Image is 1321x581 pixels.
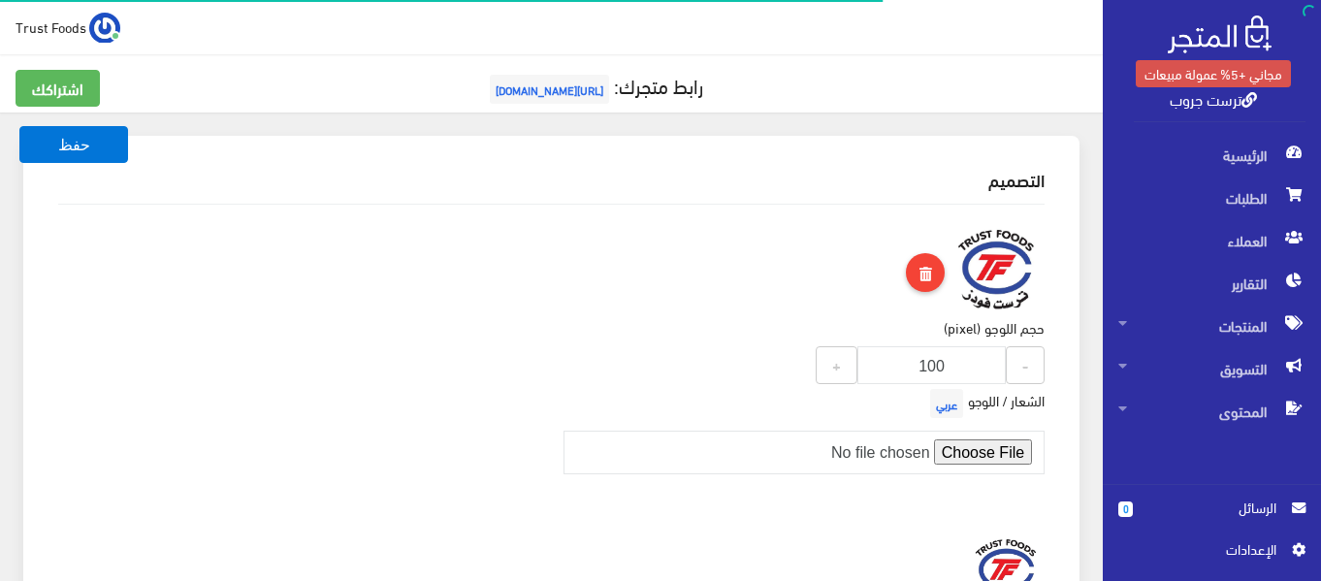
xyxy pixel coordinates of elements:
[930,389,963,418] span: عربي
[1118,134,1305,177] span: الرئيسية
[1118,305,1305,347] span: المنتجات
[1103,390,1321,433] a: المحتوى
[1168,16,1272,53] img: .
[1118,538,1305,569] a: اﻹعدادات
[16,70,100,107] a: اشتراكك
[16,15,86,39] span: Trust Foods
[490,75,609,104] span: [URL][DOMAIN_NAME]
[1103,262,1321,305] a: التقارير
[1118,177,1305,219] span: الطلبات
[1118,501,1133,517] span: 0
[944,317,1045,339] label: حجم اللوجو (pixel)
[1118,390,1305,433] span: المحتوى
[948,220,1045,317] img: WCrKjlWxcvkU0t7uNDGh0EU8ZNtf1J1Wr6CoA2iM.jpeg
[58,171,1045,188] h2: التصميم
[1118,262,1305,305] span: التقارير
[832,353,841,375] strong: +
[1118,219,1305,262] span: العملاء
[485,67,703,103] a: رابط متجرك:[URL][DOMAIN_NAME]
[1170,84,1257,113] a: ترست جروب
[1006,346,1045,384] button: -
[1103,305,1321,347] a: المنتجات
[925,384,1045,423] label: الشعار / اللوجو
[1103,177,1321,219] a: الطلبات
[1103,219,1321,262] a: العملاء
[1022,353,1028,375] strong: -
[19,126,128,163] button: حفظ
[1103,134,1321,177] a: الرئيسية
[1118,347,1305,390] span: التسويق
[816,346,857,384] button: +
[1148,497,1276,518] span: الرسائل
[1118,497,1305,538] a: 0 الرسائل
[89,13,120,44] img: ...
[1136,60,1291,87] a: مجاني +5% عمولة مبيعات
[1134,538,1275,560] span: اﻹعدادات
[16,12,120,43] a: ... Trust Foods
